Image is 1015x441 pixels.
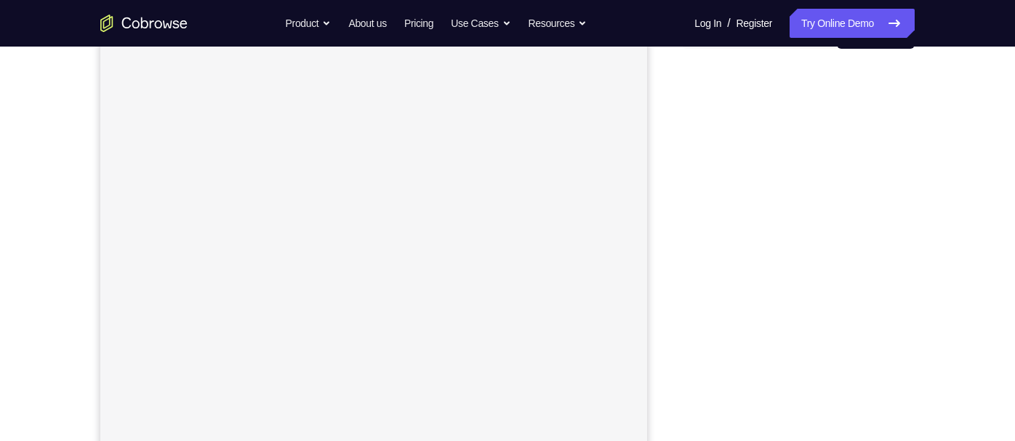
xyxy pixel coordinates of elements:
[529,9,587,38] button: Resources
[790,9,915,38] a: Try Online Demo
[286,9,332,38] button: Product
[404,9,433,38] a: Pricing
[100,15,188,32] a: Go to the home page
[727,15,730,32] span: /
[348,9,386,38] a: About us
[451,9,510,38] button: Use Cases
[737,9,772,38] a: Register
[694,9,721,38] a: Log In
